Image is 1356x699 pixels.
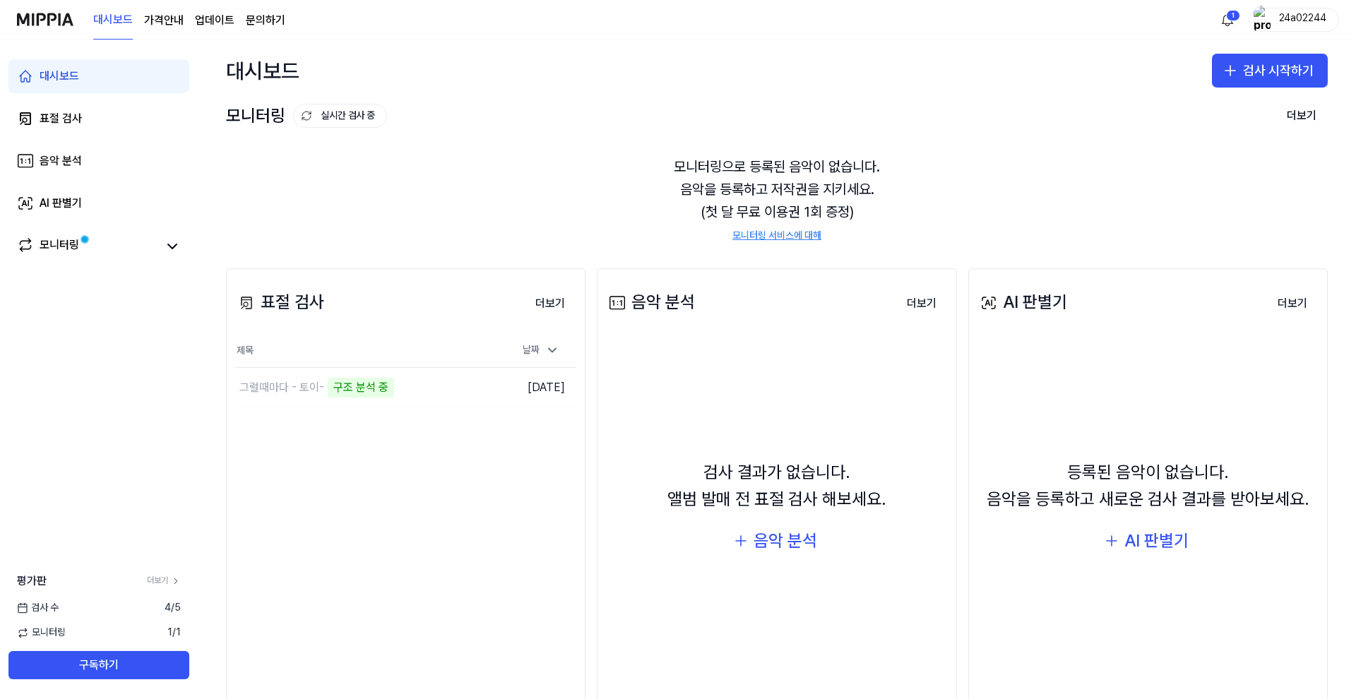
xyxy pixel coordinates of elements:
td: [DATE] [491,368,576,408]
div: AI 판별기 [1124,527,1189,554]
span: 4 / 5 [165,601,181,615]
button: 알림1 [1216,8,1239,31]
button: 더보기 [896,289,948,318]
button: 더보기 [1266,289,1319,318]
span: 평가판 [17,573,47,590]
a: AI 판별기 [8,186,189,220]
a: 대시보드 [93,1,133,40]
div: 대시보드 [40,68,79,85]
a: 모니터링 서비스에 대해 [732,229,821,243]
div: AI 판별기 [40,195,82,212]
button: AI 판별기 [1093,524,1203,558]
div: 대시보드 [226,54,299,88]
th: 제목 [235,334,491,368]
div: 음악 분석 [40,153,82,169]
img: profile [1254,6,1271,34]
div: 날짜 [517,339,565,362]
a: 더보기 [1266,288,1319,318]
div: 모니터링 [40,237,79,256]
div: AI 판별기 [977,289,1067,316]
div: 그럴때마다 - 토이- [239,379,324,396]
button: profile24a02244 [1249,8,1339,32]
img: 알림 [1219,11,1236,28]
div: 모니터링 [226,102,387,129]
button: 더보기 [524,289,576,318]
button: 더보기 [1275,102,1328,130]
button: 검사 시작하기 [1212,54,1328,88]
div: 표절 검사 [235,289,324,316]
a: 문의하기 [246,12,285,29]
a: 대시보드 [8,59,189,93]
span: 검사 수 [17,601,59,615]
span: 모니터링 [17,626,66,640]
a: 표절 검사 [8,102,189,136]
a: 업데이트 [195,12,234,29]
button: 구독하기 [8,651,189,679]
div: 24a02244 [1275,11,1330,27]
a: 더보기 [524,288,576,318]
div: 음악 분석 [754,527,817,554]
button: 음악 분석 [722,524,831,558]
div: 음악 분석 [606,289,695,316]
a: 가격안내 [144,12,184,29]
span: 1 / 1 [167,626,181,640]
div: 등록된 음악이 없습니다. 음악을 등록하고 새로운 검사 결과를 받아보세요. [987,459,1309,513]
div: 검사 결과가 없습니다. 앨범 발매 전 표절 검사 해보세요. [667,459,886,513]
a: 음악 분석 [8,144,189,178]
a: 더보기 [896,288,948,318]
div: 모니터링으로 등록된 음악이 없습니다. 음악을 등록하고 저작권을 지키세요. (첫 달 무료 이용권 1회 증정) [226,138,1328,260]
a: 모니터링 [17,237,158,256]
a: 더보기 [147,575,181,587]
button: 실시간 검사 중 [293,104,387,128]
div: 표절 검사 [40,110,82,127]
div: 1 [1226,10,1240,21]
div: 구조 분석 중 [328,378,394,398]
